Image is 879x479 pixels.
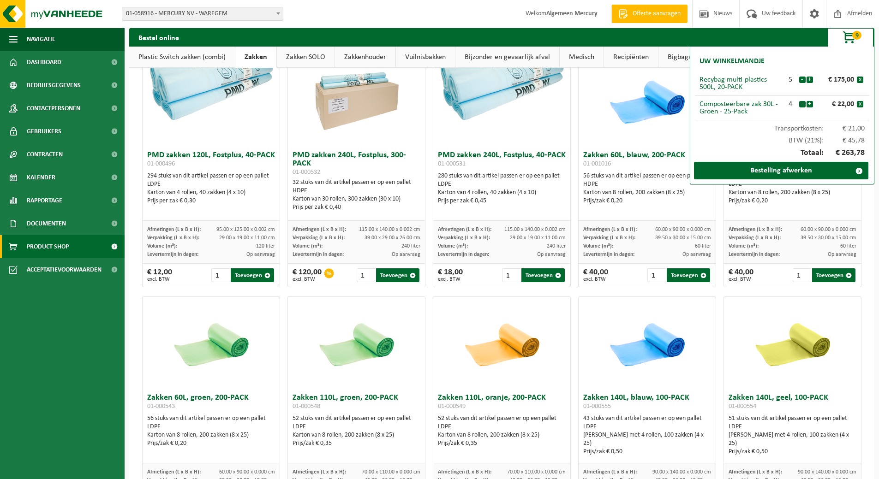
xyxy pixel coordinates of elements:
[438,439,566,448] div: Prijs/zak € 0,35
[828,252,856,257] span: Op aanvraag
[27,28,55,51] span: Navigatie
[729,227,782,232] span: Afmetingen (L x B x H):
[824,137,865,144] span: € 45,78
[335,47,395,68] a: Zakkenhouder
[547,243,566,249] span: 240 liter
[611,5,688,23] a: Offerte aanvragen
[143,54,280,123] img: 01-000496
[293,439,420,448] div: Prijs/zak € 0,35
[293,151,420,176] h3: PMD zakken 240L, Fostplus, 300-PACK
[438,423,566,431] div: LDPE
[147,227,201,232] span: Afmetingen (L x B x H):
[601,54,694,147] img: 01-001016
[27,51,61,74] span: Dashboard
[583,189,711,197] div: Karton van 8 rollen, 200 zakken (8 x 25)
[857,101,863,107] button: x
[311,54,403,147] img: 01-000532
[682,252,711,257] span: Op aanvraag
[560,47,604,68] a: Medisch
[438,180,566,189] div: LDPE
[583,180,711,189] div: HDPE
[729,423,856,431] div: LDPE
[293,227,346,232] span: Afmetingen (L x B x H):
[438,160,466,167] span: 01-000531
[827,28,873,47] button: 9
[729,197,856,205] div: Prijs/zak € 0,20
[147,151,275,170] h3: PMD zakken 120L, Fostplus, 40-PACK
[293,203,420,212] div: Prijs per zak € 0,40
[502,268,521,282] input: 1
[27,212,66,235] span: Documenten
[583,431,711,448] div: [PERSON_NAME] met 4 rollen, 100 zakken (4 x 25)
[799,77,806,83] button: -
[801,227,856,232] span: 60.00 x 90.00 x 0.000 cm
[521,268,565,282] button: Toevoegen
[729,252,780,257] span: Levertermijn in dagen:
[840,243,856,249] span: 60 liter
[27,189,62,212] span: Rapportage
[655,227,711,232] span: 60.00 x 90.00 x 0.000 cm
[655,235,711,241] span: 39.50 x 30.00 x 15.00 cm
[129,28,188,46] h2: Bestel online
[396,47,455,68] a: Vuilnisbakken
[438,431,566,439] div: Karton van 8 rollen, 200 zakken (8 x 25)
[147,439,275,448] div: Prijs/zak € 0,20
[583,197,711,205] div: Prijs/zak € 0,20
[438,252,489,257] span: Levertermijn in dagen:
[583,403,611,410] span: 01-000555
[824,125,865,132] span: € 21,00
[604,47,658,68] a: Recipiënten
[583,235,635,241] span: Verpakking (L x B x H):
[365,235,420,241] span: 39.00 x 29.00 x 26.00 cm
[455,47,559,68] a: Bijzonder en gevaarlijk afval
[700,76,782,91] div: Recybag multi-plastics 500L, 20-PACK
[293,268,322,282] div: € 120,00
[293,423,420,431] div: LDPE
[729,189,856,197] div: Karton van 8 rollen, 200 zakken (8 x 25)
[293,394,420,412] h3: Zakken 110L, groen, 200-PACK
[695,120,869,132] div: Transportkosten:
[147,235,199,241] span: Verpakking (L x B x H):
[747,297,839,389] img: 01-000554
[782,76,799,83] div: 5
[293,469,346,475] span: Afmetingen (L x B x H):
[293,431,420,439] div: Karton van 8 rollen, 200 zakken (8 x 25)
[729,431,856,448] div: [PERSON_NAME] met 4 rollen, 100 zakken (4 x 25)
[293,252,344,257] span: Levertermijn in dagen:
[277,47,335,68] a: Zakken SOLO
[815,76,857,83] div: € 175,00
[438,277,463,282] span: excl. BTW
[147,423,275,431] div: LDPE
[392,252,420,257] span: Op aanvraag
[630,9,683,18] span: Offerte aanvragen
[216,227,275,232] span: 95.00 x 125.00 x 0.002 cm
[147,268,172,282] div: € 12,00
[433,54,570,123] img: 01-000531
[438,394,566,412] h3: Zakken 110L, oranje, 200-PACK
[652,469,711,475] span: 90.00 x 140.00 x 0.000 cm
[583,268,608,282] div: € 40,00
[27,143,63,166] span: Contracten
[376,268,419,282] button: Toevoegen
[357,268,376,282] input: 1
[256,243,275,249] span: 120 liter
[311,297,403,389] img: 01-000548
[857,77,863,83] button: x
[583,227,637,232] span: Afmetingen (L x B x H):
[362,469,420,475] span: 70.00 x 110.00 x 0.000 cm
[219,469,275,475] span: 60.00 x 90.00 x 0.000 cm
[235,47,276,68] a: Zakken
[27,120,61,143] span: Gebruikers
[583,394,711,412] h3: Zakken 140L, blauw, 100-PACK
[807,77,813,83] button: +
[438,227,491,232] span: Afmetingen (L x B x H):
[729,172,856,205] div: 56 stuks van dit artikel passen er op een pallet
[700,101,782,115] div: Composteerbare zak 30L - Groen - 25-Pack
[147,243,177,249] span: Volume (m³):
[695,243,711,249] span: 60 liter
[27,258,102,281] span: Acceptatievoorwaarden
[729,403,756,410] span: 01-000554
[438,197,566,205] div: Prijs per zak € 0,45
[293,243,323,249] span: Volume (m³):
[507,469,566,475] span: 70.00 x 110.00 x 0.000 cm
